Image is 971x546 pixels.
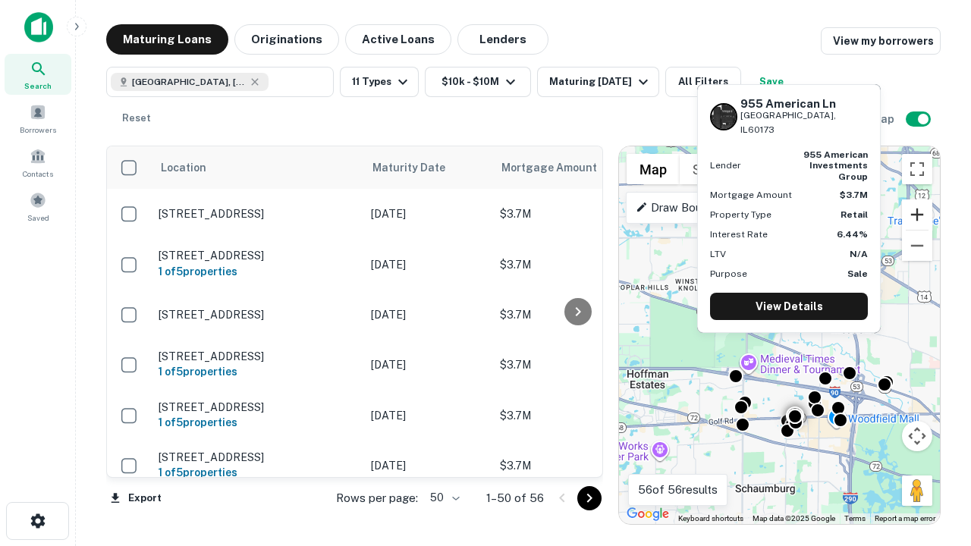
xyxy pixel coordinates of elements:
[500,356,652,373] p: $3.7M
[5,98,71,139] a: Borrowers
[425,67,531,97] button: $10k - $10M
[710,293,868,320] a: View Details
[821,27,941,55] a: View my borrowers
[500,206,652,222] p: $3.7M
[619,146,940,524] div: 0 0
[20,124,56,136] span: Borrowers
[875,514,935,522] a: Report a map error
[159,363,356,380] h6: 1 of 5 properties
[159,350,356,363] p: [STREET_ADDRESS]
[424,487,462,509] div: 50
[159,249,356,262] p: [STREET_ADDRESS]
[159,400,356,414] p: [STREET_ADDRESS]
[363,146,492,189] th: Maturity Date
[159,450,356,464] p: [STREET_ADDRESS]
[902,199,932,230] button: Zoom in
[132,75,246,89] span: [GEOGRAPHIC_DATA], [GEOGRAPHIC_DATA]
[902,154,932,184] button: Toggle fullscreen view
[803,149,868,182] strong: 955 american investments group
[710,188,792,202] p: Mortgage Amount
[500,457,652,474] p: $3.7M
[151,146,363,189] th: Location
[500,306,652,323] p: $3.7M
[159,263,356,280] h6: 1 of 5 properties
[638,481,718,499] p: 56 of 56 results
[492,146,659,189] th: Mortgage Amount
[623,504,673,524] a: Open this area in Google Maps (opens a new window)
[837,229,868,240] strong: 6.44%
[372,158,465,177] span: Maturity Date
[740,108,868,137] p: [GEOGRAPHIC_DATA], IL60173
[159,207,356,221] p: [STREET_ADDRESS]
[680,154,755,184] button: Show satellite imagery
[24,12,53,42] img: capitalize-icon.png
[5,186,71,227] a: Saved
[371,457,485,474] p: [DATE]
[5,142,71,183] a: Contacts
[623,504,673,524] img: Google
[577,486,602,510] button: Go to next page
[106,487,165,510] button: Export
[627,154,680,184] button: Show street map
[895,376,971,449] iframe: Chat Widget
[23,168,53,180] span: Contacts
[636,199,731,217] p: Draw Boundary
[841,209,868,220] strong: Retail
[710,267,747,281] p: Purpose
[710,208,771,221] p: Property Type
[112,103,161,133] button: Reset
[665,67,741,97] button: All Filters
[159,308,356,322] p: [STREET_ADDRESS]
[678,513,743,524] button: Keyboard shortcuts
[371,306,485,323] p: [DATE]
[371,356,485,373] p: [DATE]
[371,407,485,424] p: [DATE]
[336,489,418,507] p: Rows per page:
[371,256,485,273] p: [DATE]
[740,97,868,111] h6: 955 American Ln
[847,268,868,279] strong: Sale
[27,212,49,224] span: Saved
[710,227,768,241] p: Interest Rate
[24,80,52,92] span: Search
[501,158,617,177] span: Mortgage Amount
[106,24,228,55] button: Maturing Loans
[159,414,356,431] h6: 1 of 5 properties
[710,247,726,261] p: LTV
[850,249,868,259] strong: N/A
[5,54,71,95] a: Search
[902,475,932,506] button: Drag Pegman onto the map to open Street View
[500,256,652,273] p: $3.7M
[160,158,206,177] span: Location
[549,73,652,91] div: Maturing [DATE]
[457,24,548,55] button: Lenders
[234,24,339,55] button: Originations
[537,67,659,97] button: Maturing [DATE]
[747,67,796,97] button: Save your search to get updates of matches that match your search criteria.
[844,514,866,522] a: Terms (opens in new tab)
[710,158,741,172] p: Lender
[902,231,932,261] button: Zoom out
[340,67,419,97] button: 11 Types
[753,514,835,522] span: Map data ©2025 Google
[159,464,356,481] h6: 1 of 5 properties
[486,489,544,507] p: 1–50 of 56
[500,407,652,424] p: $3.7M
[371,206,485,222] p: [DATE]
[840,190,868,200] strong: $3.7M
[345,24,451,55] button: Active Loans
